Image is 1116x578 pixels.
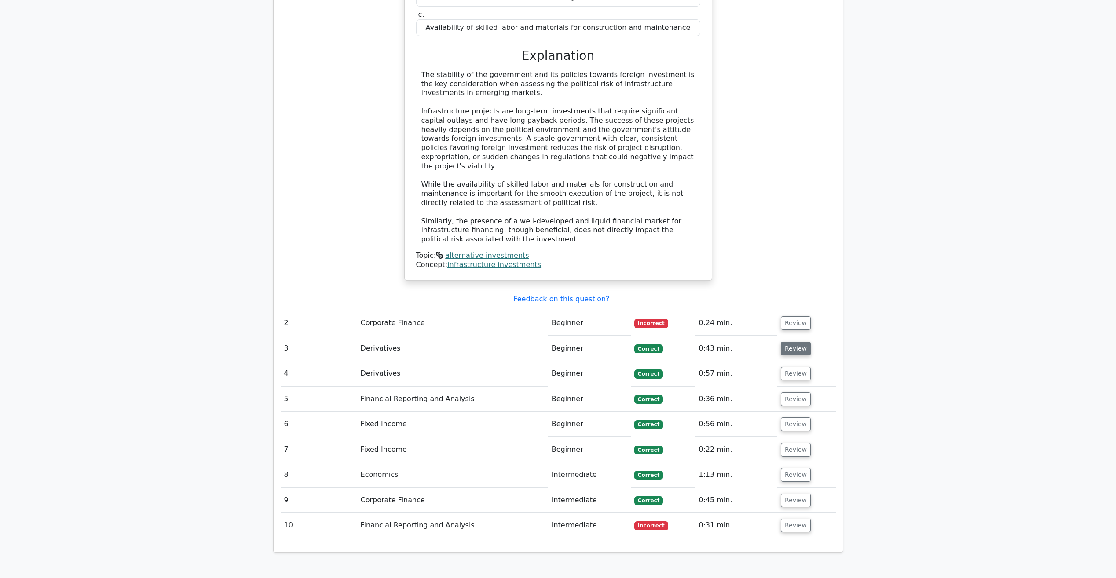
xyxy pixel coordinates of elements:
div: Availability of skilled labor and materials for construction and maintenance [416,19,700,37]
button: Review [781,367,811,380]
td: Beginner [548,437,631,462]
td: 7 [281,437,357,462]
span: Incorrect [634,319,668,328]
td: 8 [281,462,357,487]
td: Beginner [548,361,631,386]
span: Correct [634,395,663,404]
span: Incorrect [634,521,668,530]
td: Corporate Finance [357,488,548,513]
td: Financial Reporting and Analysis [357,387,548,412]
td: Economics [357,462,548,487]
td: Fixed Income [357,412,548,437]
div: Topic: [416,251,700,260]
td: 0:43 min. [695,336,777,361]
td: Beginner [548,387,631,412]
button: Review [781,519,811,532]
td: 0:45 min. [695,488,777,513]
button: Review [781,392,811,406]
span: Correct [634,496,663,505]
td: 9 [281,488,357,513]
td: 6 [281,412,357,437]
div: Concept: [416,260,700,270]
button: Review [781,417,811,431]
td: Fixed Income [357,437,548,462]
td: Financial Reporting and Analysis [357,513,548,538]
td: Beginner [548,412,631,437]
button: Review [781,468,811,482]
td: 0:56 min. [695,412,777,437]
span: Correct [634,471,663,479]
td: 4 [281,361,357,386]
td: Beginner [548,311,631,336]
td: 10 [281,513,357,538]
a: Feedback on this question? [513,295,609,303]
td: 0:36 min. [695,387,777,412]
td: Intermediate [548,513,631,538]
a: infrastructure investments [447,260,541,269]
td: Derivatives [357,336,548,361]
td: 2 [281,311,357,336]
button: Review [781,342,811,355]
span: Correct [634,369,663,378]
h3: Explanation [421,48,695,63]
td: Beginner [548,336,631,361]
td: 5 [281,387,357,412]
button: Review [781,443,811,457]
td: Derivatives [357,361,548,386]
button: Review [781,494,811,507]
span: c. [418,10,424,18]
td: Intermediate [548,488,631,513]
button: Review [781,316,811,330]
td: 0:57 min. [695,361,777,386]
span: Correct [634,446,663,454]
a: alternative investments [445,251,529,260]
div: The stability of the government and its policies towards foreign investment is the key considerat... [421,70,695,244]
td: 0:31 min. [695,513,777,538]
td: 0:24 min. [695,311,777,336]
span: Correct [634,420,663,429]
td: 0:22 min. [695,437,777,462]
td: 1:13 min. [695,462,777,487]
td: 3 [281,336,357,361]
span: Correct [634,344,663,353]
td: Intermediate [548,462,631,487]
td: Corporate Finance [357,311,548,336]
